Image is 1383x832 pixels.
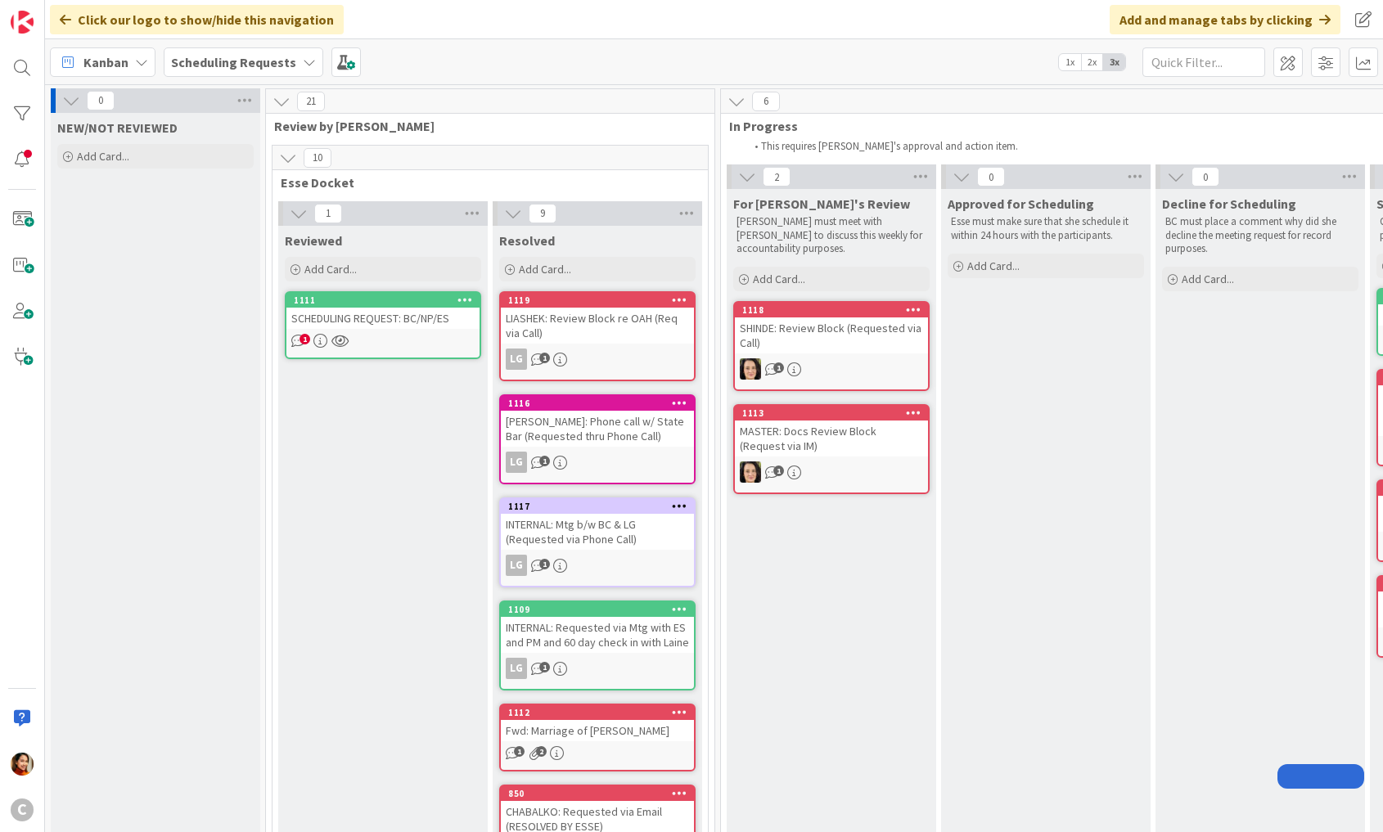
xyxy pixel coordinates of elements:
span: 1 [539,353,550,363]
div: LG [501,555,694,576]
p: Esse must make sure that she schedule it within 24 hours with the participants. [951,215,1141,242]
div: LG [501,658,694,679]
span: 10 [304,148,331,168]
div: INTERNAL: Mtg b/w BC & LG (Requested via Phone Call) [501,514,694,550]
div: Fwd: Marriage of [PERSON_NAME] [501,720,694,741]
img: BL [740,461,761,483]
span: Resolved [499,232,555,249]
div: LG [506,349,527,370]
div: 1118 [735,303,928,317]
div: 1112 [508,707,694,718]
span: 0 [1192,167,1219,187]
div: SCHEDULING REQUEST: BC/NP/ES [286,308,480,329]
span: 1 [514,746,525,757]
span: For Breanna's Review [733,196,910,212]
span: Decline for Scheduling [1162,196,1296,212]
div: [PERSON_NAME]: Phone call w/ State Bar (Requested thru Phone Call) [501,411,694,447]
div: SHINDE: Review Block (Requested via Call) [735,317,928,353]
div: LG [506,658,527,679]
div: 1112Fwd: Marriage of [PERSON_NAME] [501,705,694,741]
img: PM [11,753,34,776]
div: C [11,798,34,821]
input: Quick Filter... [1142,47,1265,77]
div: 1116 [501,396,694,411]
div: 1117INTERNAL: Mtg b/w BC & LG (Requested via Phone Call) [501,499,694,550]
span: 3x [1103,54,1125,70]
span: 2 [536,746,547,757]
img: BL [740,358,761,380]
span: Approved for Scheduling [948,196,1094,212]
div: 1113 [742,407,928,419]
span: Reviewed [285,232,342,249]
span: 1 [300,334,310,344]
span: 1 [539,662,550,672]
div: 1113 [735,406,928,420]
div: 1119 [501,293,694,308]
div: 1113MASTER: Docs Review Block (Request via IM) [735,406,928,456]
span: 1 [773,362,784,373]
p: [PERSON_NAME] must meet with [PERSON_NAME] to discuss this weekly for accountability purposes. [737,215,926,255]
div: 1109INTERNAL: Requested via Mtg with ES and PM and 60 day check in with Laine [501,602,694,653]
span: 0 [87,91,115,110]
span: Add Card... [753,272,805,286]
span: 2 [763,167,791,187]
span: 6 [752,92,780,111]
div: 1119 [508,295,694,306]
b: Scheduling Requests [171,54,296,70]
div: 850 [508,788,694,799]
div: 1109 [508,604,694,615]
div: 1117 [501,499,694,514]
span: 0 [977,167,1005,187]
div: 1117 [508,501,694,512]
div: LG [506,555,527,576]
div: BL [735,358,928,380]
div: 1111 [286,293,480,308]
div: MASTER: Docs Review Block (Request via IM) [735,420,928,456]
span: 1x [1059,54,1081,70]
div: BL [735,461,928,483]
span: 1 [539,456,550,466]
div: LIASHEK: Review Block re OAH (Req via Call) [501,308,694,344]
div: 850 [501,786,694,801]
div: 1116 [508,398,694,409]
span: Add Card... [304,262,357,277]
div: INTERNAL: Requested via Mtg with ES and PM and 60 day check in with Laine [501,617,694,653]
span: 1 [539,559,550,569]
span: 9 [529,204,556,223]
span: 1 [773,465,784,476]
div: 1109 [501,602,694,617]
span: 2x [1081,54,1103,70]
div: 1116[PERSON_NAME]: Phone call w/ State Bar (Requested thru Phone Call) [501,396,694,447]
span: Review by Esse [274,118,694,134]
span: Add Card... [519,262,571,277]
div: Add and manage tabs by clicking [1110,5,1340,34]
div: 1118SHINDE: Review Block (Requested via Call) [735,303,928,353]
div: 1119LIASHEK: Review Block re OAH (Req via Call) [501,293,694,344]
span: Esse Docket [281,174,687,191]
div: LG [501,349,694,370]
div: 1118 [742,304,928,316]
span: Kanban [83,52,128,72]
span: NEW/NOT REVIEWED [57,119,178,136]
div: LG [506,452,527,473]
p: BC must place a comment why did she decline the meeting request for record purposes. [1165,215,1355,255]
span: 1 [314,204,342,223]
div: 1112 [501,705,694,720]
span: 21 [297,92,325,111]
span: Add Card... [967,259,1020,273]
div: Click our logo to show/hide this navigation [50,5,344,34]
span: Add Card... [1182,272,1234,286]
img: Visit kanbanzone.com [11,11,34,34]
span: Add Card... [77,149,129,164]
div: 1111SCHEDULING REQUEST: BC/NP/ES [286,293,480,329]
div: 1111 [294,295,480,306]
div: LG [501,452,694,473]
